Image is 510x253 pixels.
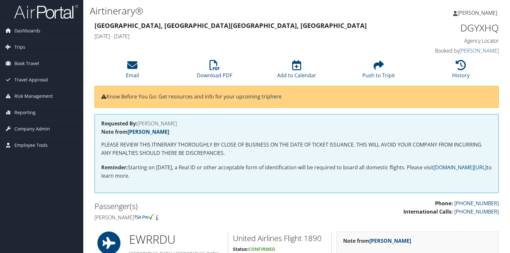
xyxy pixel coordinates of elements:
h1: Airtinerary® [90,4,366,18]
a: Push to Tripit [362,63,395,79]
span: Employee Tools [14,137,48,153]
strong: Note from [101,128,169,135]
h4: [PERSON_NAME] [101,121,492,126]
strong: Status: [233,246,248,252]
a: [DOMAIN_NAME][URL] [433,164,487,171]
p: Know Before You Go: Get resources and info for your upcoming trip [101,93,492,101]
span: Dashboards [14,23,40,39]
a: [PERSON_NAME] [453,3,504,22]
h1: EWR RDU [129,232,223,248]
a: Download PDF [197,63,232,79]
span: Trips [14,39,25,55]
a: History [452,63,470,79]
a: Email [126,63,139,79]
a: [PERSON_NAME] [369,237,411,244]
span: Confirmed [248,246,275,252]
h2: Passenger(s) [95,201,292,212]
strong: International Calls: [403,208,453,215]
img: tsa-precheck.png [134,214,155,220]
span: Book Travel [14,55,39,72]
h4: Booked by [405,47,499,54]
span: Risk Management [14,88,53,104]
span: Reporting [14,105,36,121]
span: Company Admin [14,121,50,137]
h4: Agency Locator [405,37,499,44]
a: [PHONE_NUMBER] [454,208,499,215]
strong: Phone: [435,200,453,207]
strong: Note from [343,237,411,244]
p: Starting on [DATE], a Real ID or other acceptable form of identification will be required to boar... [101,164,492,180]
h1: DGYXHQ [405,21,499,35]
img: airportal-logo.png [14,4,78,19]
strong: Reminder: [101,164,128,171]
a: here [270,93,282,100]
a: [PERSON_NAME] [128,128,169,135]
span: [PERSON_NAME] [457,9,497,16]
h4: [PERSON_NAME] [95,214,292,221]
a: [PERSON_NAME] [459,47,499,54]
strong: [GEOGRAPHIC_DATA], [GEOGRAPHIC_DATA] [GEOGRAPHIC_DATA], [GEOGRAPHIC_DATA] [95,21,367,30]
h4: [DATE] - [DATE] [95,33,395,40]
a: Add to Calendar [277,63,316,79]
h2: United Airlines Flight 1890 [233,233,326,244]
span: Travel Approval [14,72,48,88]
strong: Requested By: [101,120,137,127]
p: PLEASE REVIEW THIS ITINERARY THOROUGHLY BY CLOSE OF BUSINESS ON THE DATE OF TICKET ISSUANCE. THIS... [101,141,492,157]
a: [PHONE_NUMBER] [454,200,499,207]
